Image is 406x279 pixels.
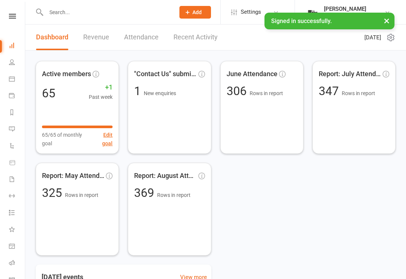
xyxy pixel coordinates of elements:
[9,222,26,239] a: What's New
[36,25,68,50] a: Dashboard
[92,131,113,147] button: Edit goal
[319,84,342,98] span: 347
[144,90,176,96] span: New enquiries
[192,9,202,15] span: Add
[179,6,211,19] button: Add
[157,192,191,198] span: Rows in report
[89,93,113,101] span: Past week
[9,105,26,121] a: Reports
[173,25,218,50] a: Recent Activity
[227,69,277,80] span: June Attendance
[134,186,157,200] span: 369
[250,90,283,96] span: Rows in report
[319,69,381,80] span: Report: July Attendance
[42,69,91,80] span: Active members
[241,4,261,20] span: Settings
[83,25,109,50] a: Revenue
[134,171,196,181] span: Report: August Attendance
[9,88,26,105] a: Payments
[9,155,26,172] a: Product Sales
[89,82,113,93] span: +1
[42,186,65,200] span: 325
[42,87,55,99] div: 65
[342,90,375,96] span: Rows in report
[364,33,381,42] span: [DATE]
[65,192,98,198] span: Rows in report
[324,6,366,12] div: [PERSON_NAME]
[9,255,26,272] a: Roll call kiosk mode
[9,38,26,55] a: Dashboard
[42,131,92,147] span: 65/65 of monthly goal
[134,84,144,98] span: 1
[227,84,250,98] span: 306
[124,25,159,50] a: Attendance
[9,71,26,88] a: Calendar
[44,7,170,17] input: Search...
[324,12,366,19] div: The Weight Rm
[271,17,332,25] span: Signed in successfully.
[42,171,104,181] span: Report: May Attendance
[9,239,26,255] a: General attendance kiosk mode
[305,5,320,20] img: thumb_image1749576563.png
[9,55,26,71] a: People
[380,13,393,29] button: ×
[134,69,196,80] span: "Contact Us" submissions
